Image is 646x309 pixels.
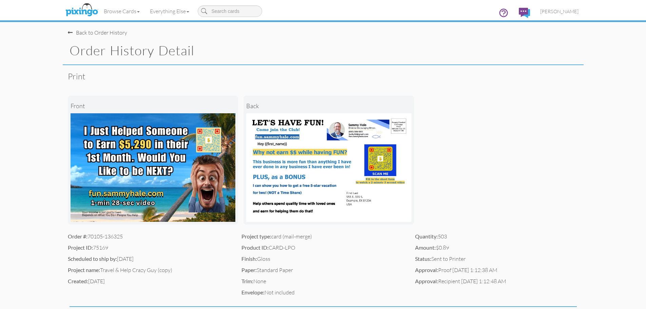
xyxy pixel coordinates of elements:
[246,98,411,113] div: back
[415,244,436,251] strong: Amount:
[519,8,530,18] img: comments.svg
[415,255,579,263] div: Sent to Printer
[99,3,145,20] a: Browse Cards
[68,233,231,240] div: 70105-136325
[415,278,438,284] strong: Approval:
[68,255,231,263] div: [DATE]
[415,267,438,273] strong: Approval:
[415,277,579,285] div: Recipient [DATE] 1:12:48 AM
[241,244,405,252] div: CARD-LPO
[68,267,100,273] strong: Project name:
[246,113,411,222] img: Landscape Image
[415,233,579,240] div: 503
[68,278,88,284] strong: Created:
[241,233,405,240] div: card (mail-merge)
[535,3,584,20] a: [PERSON_NAME]
[68,244,93,251] strong: Project ID:
[68,244,231,252] div: 75169
[415,266,579,274] div: Proof [DATE] 1:12:38 AM
[415,255,431,262] strong: Status:
[241,244,269,251] strong: Product ID:
[540,8,579,14] span: [PERSON_NAME]
[198,5,262,17] input: Search cards
[68,29,127,37] div: Back to Order History
[241,266,405,274] div: Standard Paper
[415,233,438,239] strong: Quantity:
[241,289,265,295] strong: Envelope:
[415,244,579,252] div: $0.89
[68,233,87,239] strong: Order #:
[68,266,231,274] div: Travel & Help Crazy Guy (copy)
[241,255,405,263] div: Gloss
[68,255,117,262] strong: Scheduled to ship by:
[71,98,236,113] div: front
[71,113,236,222] img: Landscape Image
[68,277,231,285] div: [DATE]
[68,65,579,88] div: Print
[70,43,584,58] h1: Order History Detail
[241,267,257,273] strong: Paper:
[241,233,271,239] strong: Project type:
[241,289,405,296] div: Not included
[145,3,194,20] a: Everything Else
[241,278,253,284] strong: Trim:
[68,22,579,37] nav-back: Order History
[64,2,100,19] img: pixingo logo
[241,277,405,285] div: None
[241,255,257,262] strong: Finish:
